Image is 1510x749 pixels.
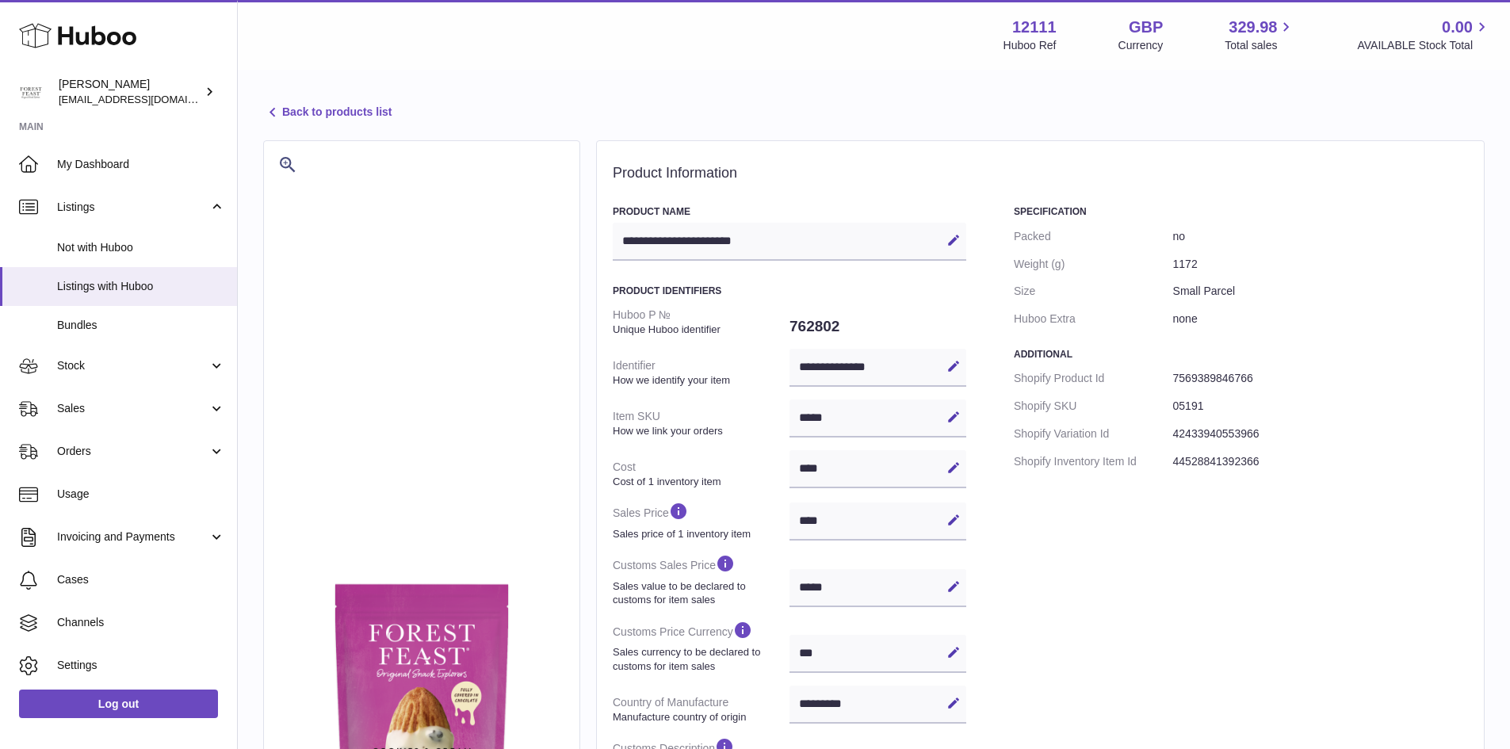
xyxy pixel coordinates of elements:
span: 329.98 [1229,17,1277,38]
span: Invoicing and Payments [57,529,208,545]
span: Listings with Huboo [57,279,225,294]
dt: Sales Price [613,495,789,547]
strong: Sales currency to be declared to customs for item sales [613,645,786,673]
dd: 762802 [789,310,966,343]
dd: 05191 [1173,392,1468,420]
strong: Cost of 1 inventory item [613,475,786,489]
h3: Product Name [613,205,966,218]
span: Channels [57,615,225,630]
dt: Weight (g) [1014,250,1173,278]
dt: Packed [1014,223,1173,250]
strong: GBP [1129,17,1163,38]
dt: Customs Sales Price [613,547,789,613]
dt: Cost [613,453,789,495]
dt: Customs Price Currency [613,613,789,679]
div: Huboo Ref [1003,38,1057,53]
dd: Small Parcel [1173,277,1468,305]
div: [PERSON_NAME] [59,77,201,107]
dt: Identifier [613,352,789,393]
strong: 12111 [1012,17,1057,38]
h3: Additional [1014,348,1468,361]
span: Sales [57,401,208,416]
dd: 7569389846766 [1173,365,1468,392]
strong: Sales price of 1 inventory item [613,527,786,541]
dd: 1172 [1173,250,1468,278]
span: [EMAIL_ADDRESS][DOMAIN_NAME] [59,93,233,105]
span: AVAILABLE Stock Total [1357,38,1491,53]
dt: Shopify Variation Id [1014,420,1173,448]
span: Not with Huboo [57,240,225,255]
a: 329.98 Total sales [1225,17,1295,53]
a: 0.00 AVAILABLE Stock Total [1357,17,1491,53]
span: 0.00 [1442,17,1473,38]
dd: no [1173,223,1468,250]
strong: How we identify your item [613,373,786,388]
strong: Sales value to be declared to customs for item sales [613,579,786,607]
span: My Dashboard [57,157,225,172]
span: Total sales [1225,38,1295,53]
dt: Shopify SKU [1014,392,1173,420]
dt: Huboo Extra [1014,305,1173,333]
span: Usage [57,487,225,502]
dt: Country of Manufacture [613,689,789,730]
span: Settings [57,658,225,673]
dd: 44528841392366 [1173,448,1468,476]
strong: Unique Huboo identifier [613,323,786,337]
dt: Size [1014,277,1173,305]
dt: Huboo P № [613,301,789,342]
h3: Product Identifiers [613,285,966,297]
dt: Item SKU [613,403,789,444]
h2: Product Information [613,165,1468,182]
span: Listings [57,200,208,215]
span: Cases [57,572,225,587]
dt: Shopify Product Id [1014,365,1173,392]
strong: How we link your orders [613,424,786,438]
strong: Manufacture country of origin [613,710,786,724]
span: Stock [57,358,208,373]
span: Bundles [57,318,225,333]
dd: 42433940553966 [1173,420,1468,448]
h3: Specification [1014,205,1468,218]
a: Log out [19,690,218,718]
a: Back to products list [263,103,392,122]
img: internalAdmin-12111@internal.huboo.com [19,80,43,104]
dd: none [1173,305,1468,333]
dt: Shopify Inventory Item Id [1014,448,1173,476]
span: Orders [57,444,208,459]
div: Currency [1118,38,1164,53]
